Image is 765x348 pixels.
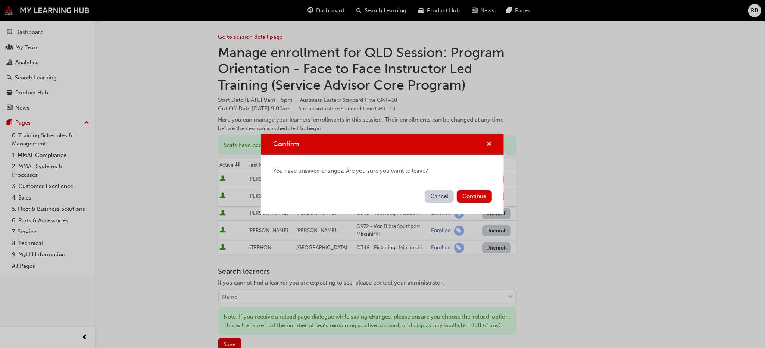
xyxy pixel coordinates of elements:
button: Continue [457,190,492,203]
div: You have unsaved changes. Are you sure you want to leave? [261,155,504,187]
span: Confirm [273,140,299,148]
button: cross-icon [486,140,492,149]
button: Cancel [425,190,454,203]
div: Confirm [261,134,504,214]
span: cross-icon [486,141,492,148]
